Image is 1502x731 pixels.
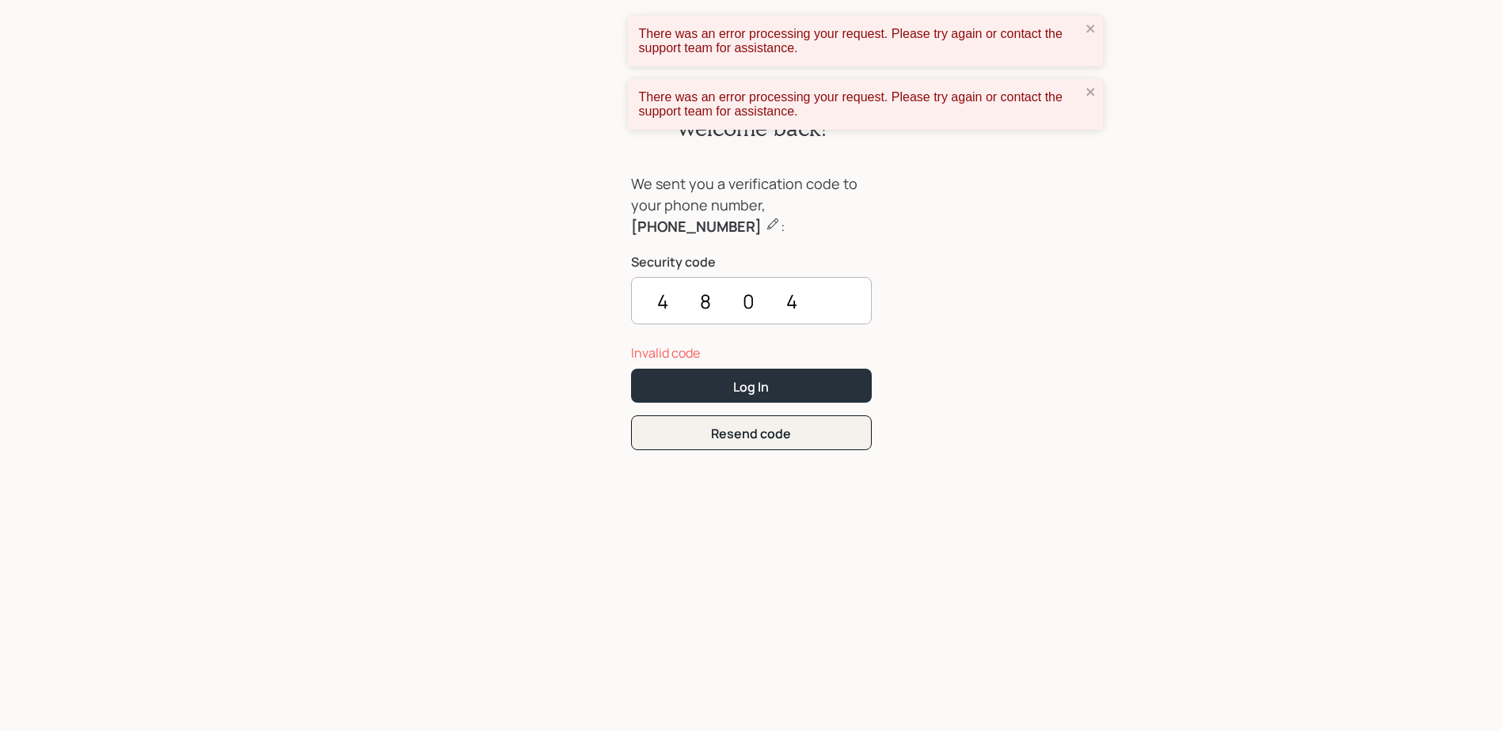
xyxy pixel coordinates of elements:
[631,277,872,324] input: ••••
[631,217,762,236] b: [PHONE_NUMBER]
[711,425,791,442] div: Resend code
[1086,85,1097,100] button: close
[631,369,872,403] button: Log In
[631,173,872,237] div: We sent you a verification code to your phone number, :
[639,27,1081,55] div: There was an error processing your request. Please try again or contact the support team for assi...
[733,378,769,396] div: Log In
[639,90,1081,119] div: There was an error processing your request. Please try again or contact the support team for assi...
[1086,22,1097,37] button: close
[631,253,872,271] label: Security code
[631,343,872,362] div: Invalid code
[631,415,872,449] button: Resend code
